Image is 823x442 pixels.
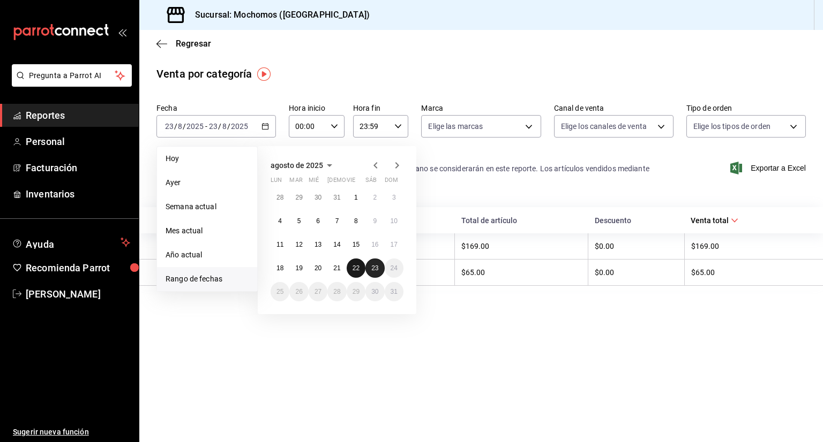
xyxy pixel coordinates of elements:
span: / [183,122,186,131]
label: Hora fin [353,104,409,112]
button: Exportar a Excel [732,162,806,174]
button: 12 de agosto de 2025 [289,235,308,254]
abbr: 31 de julio de 2025 [333,194,340,201]
span: Elige los tipos de orden [693,121,770,132]
abbr: 26 de agosto de 2025 [295,288,302,295]
abbr: 27 de agosto de 2025 [315,288,321,295]
img: Tooltip marker [257,67,271,81]
abbr: 1 de agosto de 2025 [354,194,358,201]
span: agosto de 2025 [271,161,323,170]
abbr: 13 de agosto de 2025 [315,241,321,248]
abbr: 14 de agosto de 2025 [333,241,340,248]
button: 22 de agosto de 2025 [347,258,365,278]
button: 13 de agosto de 2025 [309,235,327,254]
div: $169.00 [461,242,581,250]
button: 14 de agosto de 2025 [327,235,346,254]
button: 10 de agosto de 2025 [385,211,403,231]
input: -- [222,122,227,131]
input: ---- [186,122,204,131]
abbr: 8 de agosto de 2025 [354,217,358,225]
span: - [205,122,207,131]
button: 6 de agosto de 2025 [309,211,327,231]
button: open_drawer_menu [118,28,126,36]
abbr: lunes [271,177,282,188]
abbr: sábado [365,177,377,188]
button: 19 de agosto de 2025 [289,258,308,278]
button: 18 de agosto de 2025 [271,258,289,278]
abbr: miércoles [309,177,319,188]
div: $65.00 [461,268,581,277]
span: Facturación [26,161,130,175]
div: $169.00 [691,242,806,250]
abbr: 11 de agosto de 2025 [276,241,283,248]
button: 15 de agosto de 2025 [347,235,365,254]
span: Pregunta a Parrot AI [29,70,115,81]
abbr: 5 de agosto de 2025 [297,217,301,225]
div: $0.00 [595,242,677,250]
abbr: 10 de agosto de 2025 [391,217,398,225]
span: Regresar [176,39,211,49]
span: Rango de fechas [166,273,249,285]
abbr: 30 de agosto de 2025 [371,288,378,295]
button: 30 de agosto de 2025 [365,282,384,301]
label: Hora inicio [289,104,345,112]
button: 11 de agosto de 2025 [271,235,289,254]
abbr: 9 de agosto de 2025 [373,217,377,225]
button: Pregunta a Parrot AI [12,64,132,87]
button: 31 de julio de 2025 [327,188,346,207]
span: Elige los canales de venta [561,121,647,132]
abbr: 15 de agosto de 2025 [353,241,360,248]
button: 3 de agosto de 2025 [385,188,403,207]
h3: Sucursal: Mochomos ([GEOGRAPHIC_DATA]) [186,9,370,21]
input: -- [164,122,174,131]
input: -- [177,122,183,131]
abbr: 2 de agosto de 2025 [373,194,377,201]
button: 17 de agosto de 2025 [385,235,403,254]
span: Venta total [691,216,738,225]
button: 29 de julio de 2025 [289,188,308,207]
abbr: 24 de agosto de 2025 [391,264,398,272]
input: ---- [230,122,249,131]
button: 29 de agosto de 2025 [347,282,365,301]
div: $0.00 [595,268,677,277]
span: Elige las marcas [428,121,483,132]
span: Personal [26,134,130,149]
span: Año actual [166,249,249,261]
span: Inventarios [26,187,130,201]
button: 4 de agosto de 2025 [271,211,289,231]
span: / [174,122,177,131]
button: 31 de agosto de 2025 [385,282,403,301]
abbr: 30 de julio de 2025 [315,194,321,201]
button: 5 de agosto de 2025 [289,211,308,231]
abbr: 7 de agosto de 2025 [335,217,339,225]
abbr: jueves [327,177,391,188]
abbr: 6 de agosto de 2025 [316,217,320,225]
button: 16 de agosto de 2025 [365,235,384,254]
button: Regresar [156,39,211,49]
input: -- [208,122,218,131]
button: 20 de agosto de 2025 [309,258,327,278]
label: Fecha [156,104,276,112]
abbr: 19 de agosto de 2025 [295,264,302,272]
abbr: 12 de agosto de 2025 [295,241,302,248]
span: Recomienda Parrot [26,261,130,275]
th: Total de artículo [455,207,588,233]
abbr: 18 de agosto de 2025 [276,264,283,272]
span: Sugerir nueva función [13,426,130,438]
abbr: domingo [385,177,398,188]
abbr: 28 de agosto de 2025 [333,288,340,295]
span: / [218,122,221,131]
button: 26 de agosto de 2025 [289,282,308,301]
abbr: 20 de agosto de 2025 [315,264,321,272]
abbr: 28 de julio de 2025 [276,194,283,201]
button: 21 de agosto de 2025 [327,258,346,278]
abbr: 22 de agosto de 2025 [353,264,360,272]
label: Tipo de orden [686,104,806,112]
button: 27 de agosto de 2025 [309,282,327,301]
th: Descuento [588,207,684,233]
abbr: 23 de agosto de 2025 [371,264,378,272]
div: $65.00 [691,268,806,277]
label: Marca [421,104,541,112]
span: Ayer [166,177,249,188]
